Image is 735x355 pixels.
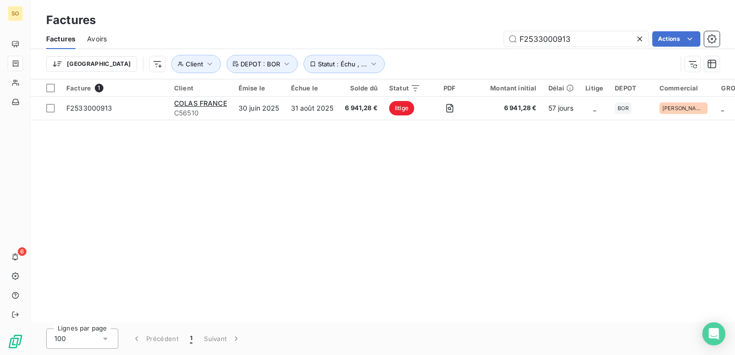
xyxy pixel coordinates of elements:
[8,334,23,349] img: Logo LeanPay
[652,31,700,47] button: Actions
[239,84,279,92] div: Émise le
[66,84,91,92] span: Facture
[54,334,66,343] span: 100
[721,104,724,112] span: _
[662,105,705,111] span: [PERSON_NAME]
[479,84,536,92] div: Montant initial
[171,55,221,73] button: Client
[304,55,385,73] button: Statut : Échu , ...
[87,34,107,44] span: Avoirs
[318,60,367,68] span: Statut : Échu , ...
[618,105,628,111] span: BOR
[345,84,378,92] div: Solde dû
[593,104,596,112] span: _
[46,34,76,44] span: Factures
[46,12,96,29] h3: Factures
[345,103,378,113] span: 6 941,28 €
[585,84,603,92] div: Litige
[174,108,227,118] span: C56510
[285,97,340,120] td: 31 août 2025
[389,84,420,92] div: Statut
[615,84,648,92] div: DEPOT
[432,84,467,92] div: PDF
[504,31,648,47] input: Rechercher
[227,55,298,73] button: DEPOT : BOR
[389,101,414,115] span: litige
[548,84,574,92] div: Délai
[186,60,203,68] span: Client
[46,56,137,72] button: [GEOGRAPHIC_DATA]
[174,99,227,107] span: COLAS FRANCE
[174,84,227,92] div: Client
[233,97,285,120] td: 30 juin 2025
[702,322,725,345] div: Open Intercom Messenger
[18,247,26,256] span: 6
[241,60,280,68] span: DEPOT : BOR
[184,329,198,349] button: 1
[198,329,247,349] button: Suivant
[479,103,536,113] span: 6 941,28 €
[291,84,334,92] div: Échue le
[659,84,710,92] div: Commercial
[8,6,23,21] div: SO
[95,84,103,92] span: 1
[543,97,580,120] td: 57 jours
[126,329,184,349] button: Précédent
[190,334,192,343] span: 1
[66,104,113,112] span: F2533000913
